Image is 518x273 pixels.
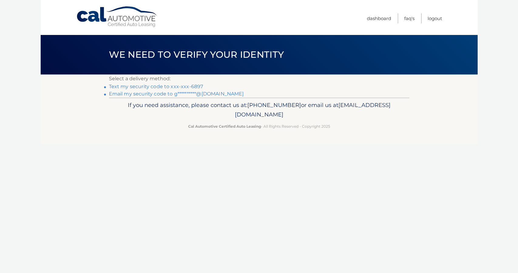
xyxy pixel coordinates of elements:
[109,49,284,60] span: We need to verify your identity
[109,84,203,89] a: Text my security code to xxx-xxx-6897
[428,13,442,23] a: Logout
[109,74,409,83] p: Select a delivery method:
[109,91,244,97] a: Email my security code to g**********@[DOMAIN_NAME]
[113,123,405,130] p: - All Rights Reserved - Copyright 2025
[76,6,158,28] a: Cal Automotive
[247,102,301,109] span: [PHONE_NUMBER]
[113,100,405,120] p: If you need assistance, please contact us at: or email us at
[367,13,391,23] a: Dashboard
[404,13,415,23] a: FAQ's
[188,124,261,129] strong: Cal Automotive Certified Auto Leasing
